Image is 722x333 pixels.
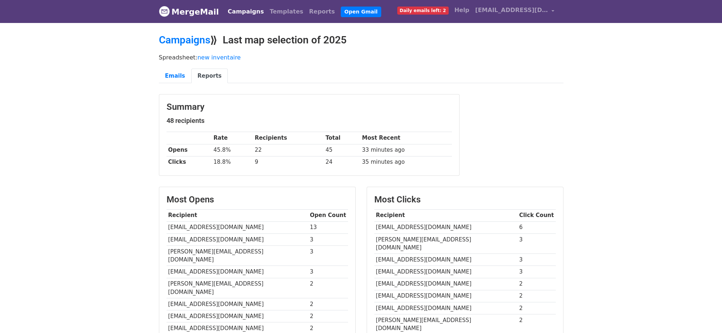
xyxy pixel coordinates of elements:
a: Templates [267,4,306,19]
td: [EMAIL_ADDRESS][DOMAIN_NAME] [374,221,518,233]
td: 3 [518,233,556,254]
a: Help [452,3,472,18]
a: Campaigns [159,34,210,46]
td: 2 [518,290,556,302]
th: Total [324,132,360,144]
td: 3 [308,245,348,266]
td: [EMAIL_ADDRESS][DOMAIN_NAME] [374,278,518,290]
td: 9 [253,156,324,168]
th: Clicks [167,156,212,168]
th: Recipient [167,209,308,221]
th: Most Recent [360,132,452,144]
td: [EMAIL_ADDRESS][DOMAIN_NAME] [374,302,518,314]
td: 2 [308,278,348,298]
h2: ⟫ Last map selection of 2025 [159,34,563,46]
td: [PERSON_NAME][EMAIL_ADDRESS][DOMAIN_NAME] [374,233,518,254]
th: Open Count [308,209,348,221]
td: [EMAIL_ADDRESS][DOMAIN_NAME] [167,233,308,245]
td: 13 [308,221,348,233]
td: 33 minutes ago [360,144,452,156]
h3: Most Clicks [374,194,556,205]
td: 2 [518,278,556,290]
a: Open Gmail [341,7,381,17]
td: [PERSON_NAME][EMAIL_ADDRESS][DOMAIN_NAME] [167,278,308,298]
td: [EMAIL_ADDRESS][DOMAIN_NAME] [374,266,518,278]
th: Click Count [518,209,556,221]
a: Daily emails left: 2 [394,3,452,18]
a: Campaigns [225,4,267,19]
td: 3 [518,254,556,266]
a: Reports [306,4,338,19]
span: Daily emails left: 2 [397,7,449,15]
td: 18.8% [212,156,253,168]
a: [EMAIL_ADDRESS][DOMAIN_NAME] [472,3,558,20]
td: [EMAIL_ADDRESS][DOMAIN_NAME] [167,266,308,278]
img: MergeMail logo [159,6,170,17]
h3: Most Opens [167,194,348,205]
td: 45.8% [212,144,253,156]
td: 6 [518,221,556,233]
td: 45 [324,144,360,156]
td: [PERSON_NAME][EMAIL_ADDRESS][DOMAIN_NAME] [167,245,308,266]
a: MergeMail [159,4,219,19]
td: 2 [308,310,348,322]
span: [EMAIL_ADDRESS][DOMAIN_NAME] [475,6,548,15]
td: 35 minutes ago [360,156,452,168]
a: Emails [159,69,191,84]
h3: Summary [167,102,452,112]
td: 3 [518,266,556,278]
th: Recipient [374,209,518,221]
td: 22 [253,144,324,156]
th: Rate [212,132,253,144]
td: [EMAIL_ADDRESS][DOMAIN_NAME] [167,221,308,233]
td: 2 [308,298,348,310]
td: 24 [324,156,360,168]
a: new inventaire [198,54,241,61]
th: Opens [167,144,212,156]
h5: 48 recipients [167,117,452,125]
td: [EMAIL_ADDRESS][DOMAIN_NAME] [374,290,518,302]
td: 3 [308,233,348,245]
td: [EMAIL_ADDRESS][DOMAIN_NAME] [374,254,518,266]
td: [EMAIL_ADDRESS][DOMAIN_NAME] [167,298,308,310]
td: 3 [308,266,348,278]
iframe: Chat Widget [686,298,722,333]
p: Spreadsheet: [159,54,563,61]
td: 2 [518,302,556,314]
td: [EMAIL_ADDRESS][DOMAIN_NAME] [167,310,308,322]
th: Recipients [253,132,324,144]
a: Reports [191,69,228,84]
